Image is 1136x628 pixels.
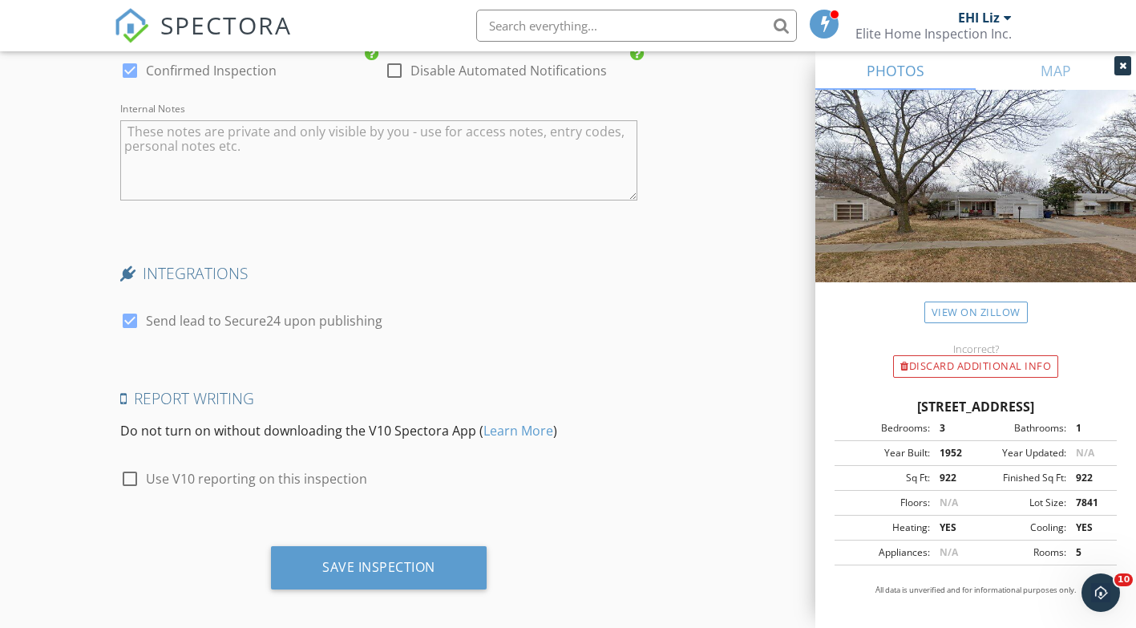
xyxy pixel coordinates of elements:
div: Year Updated: [976,446,1066,460]
div: 922 [930,471,976,485]
span: 10 [1114,573,1133,586]
div: Cooling: [976,521,1066,535]
div: Discard Additional info [893,355,1058,378]
div: 1 [1066,421,1112,436]
textarea: Internal Notes [120,120,637,201]
div: Bedrooms: [839,421,930,436]
div: [STREET_ADDRESS] [835,397,1117,416]
div: Appliances: [839,545,930,560]
div: EHI Liz [958,10,1000,26]
div: Lot Size: [976,496,1066,510]
div: Bathrooms: [976,421,1066,436]
span: N/A [1076,446,1094,460]
label: Use V10 reporting on this inspection [146,471,367,487]
div: 922 [1066,471,1112,485]
a: MAP [976,51,1136,90]
h4: Report Writing [120,388,637,409]
div: 3 [930,421,976,436]
h4: INTEGRATIONS [120,263,637,284]
span: N/A [940,496,958,509]
div: Sq Ft: [839,471,930,485]
div: YES [1066,521,1112,535]
img: The Best Home Inspection Software - Spectora [114,8,149,43]
label: Send lead to Secure24 upon publishing [146,313,382,329]
span: N/A [940,545,958,559]
div: YES [930,521,976,535]
div: 5 [1066,545,1112,560]
div: 1952 [930,446,976,460]
input: Search everything... [476,10,797,42]
iframe: Intercom live chat [1081,573,1120,612]
a: SPECTORA [114,22,292,55]
a: Learn More [483,422,553,440]
div: 7841 [1066,496,1112,510]
div: Incorrect? [815,342,1136,355]
div: Finished Sq Ft: [976,471,1066,485]
div: Elite Home Inspection Inc. [855,26,1012,42]
div: Heating: [839,521,930,535]
a: View on Zillow [924,302,1028,323]
div: Floors: [839,496,930,510]
span: SPECTORA [160,8,292,42]
div: Save Inspection [322,559,435,575]
div: Rooms: [976,545,1066,560]
label: Confirmed Inspection [146,63,277,79]
label: Disable Automated Notifications [410,63,607,79]
p: Do not turn on without downloading the V10 Spectora App ( ) [120,421,637,440]
p: All data is unverified and for informational purposes only. [835,585,1117,596]
img: streetview [815,90,1136,321]
a: PHOTOS [815,51,976,90]
div: Year Built: [839,446,930,460]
